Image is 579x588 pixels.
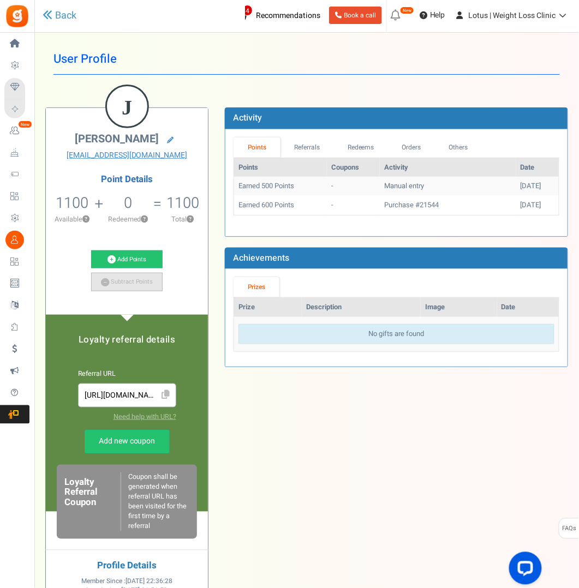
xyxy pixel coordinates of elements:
em: New [400,7,414,14]
h4: Profile Details [54,561,200,572]
td: Earned 500 Points [234,177,327,196]
a: Others [435,137,482,158]
h5: 1100 [166,195,199,211]
a: [EMAIL_ADDRESS][DOMAIN_NAME] [54,150,200,161]
div: [DATE] [521,200,554,211]
span: Member Since : [81,577,172,586]
h1: User Profile [53,44,560,75]
h5: 0 [124,195,132,211]
a: New [4,122,29,140]
a: Add Points [91,250,163,269]
p: Available [51,214,93,224]
span: FAQs [562,519,577,539]
span: Help [427,10,445,21]
span: 1100 [56,192,89,214]
a: Subtract Points [91,273,163,291]
span: 4 [242,5,253,16]
b: Activity [233,111,262,124]
th: Description [302,298,421,317]
a: Need help with URL? [114,412,176,422]
h5: Loyalty referral details [57,335,197,345]
th: Points [234,158,327,177]
th: Image [421,298,497,317]
p: Redeemed [104,214,152,224]
p: Total [163,214,202,224]
span: Manual entry [384,181,424,191]
th: Coupons [327,158,380,177]
div: No gifts are found [238,324,554,344]
a: Orders [388,137,435,158]
a: Referrals [280,137,334,158]
span: Click to Copy [157,386,175,405]
button: ? [83,216,90,223]
th: Date [497,298,559,317]
button: ? [141,216,148,223]
h6: Loyalty Referral Coupon [64,478,121,526]
h4: Point Details [46,175,208,184]
th: Prize [234,298,302,317]
img: Gratisfaction [5,4,29,28]
a: Prizes [234,277,279,297]
div: Coupon shall be generated when referral URL has been visited for the first time by a referral [121,472,189,531]
th: Activity [380,158,516,177]
em: New [18,121,32,128]
td: Earned 600 Points [234,196,327,215]
a: Book a call [329,7,382,24]
a: 4 Recommendations [229,7,325,24]
a: Add new coupon [85,430,170,454]
td: - [327,196,380,215]
a: Points [234,137,280,158]
a: Redeems [334,137,389,158]
h6: Referral URL [78,370,176,378]
span: Lotus | Weight Loss Clinic [469,10,556,21]
b: Achievements [233,251,289,265]
figcaption: J [107,86,147,129]
span: [PERSON_NAME] [75,131,159,147]
a: Help [415,7,450,24]
button: ? [187,216,194,223]
td: - [327,177,380,196]
div: [DATE] [521,181,554,191]
span: Recommendations [256,10,320,21]
td: Purchase #21544 [380,196,516,215]
span: [DATE] 22:36:28 [126,577,172,586]
th: Date [516,158,559,177]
